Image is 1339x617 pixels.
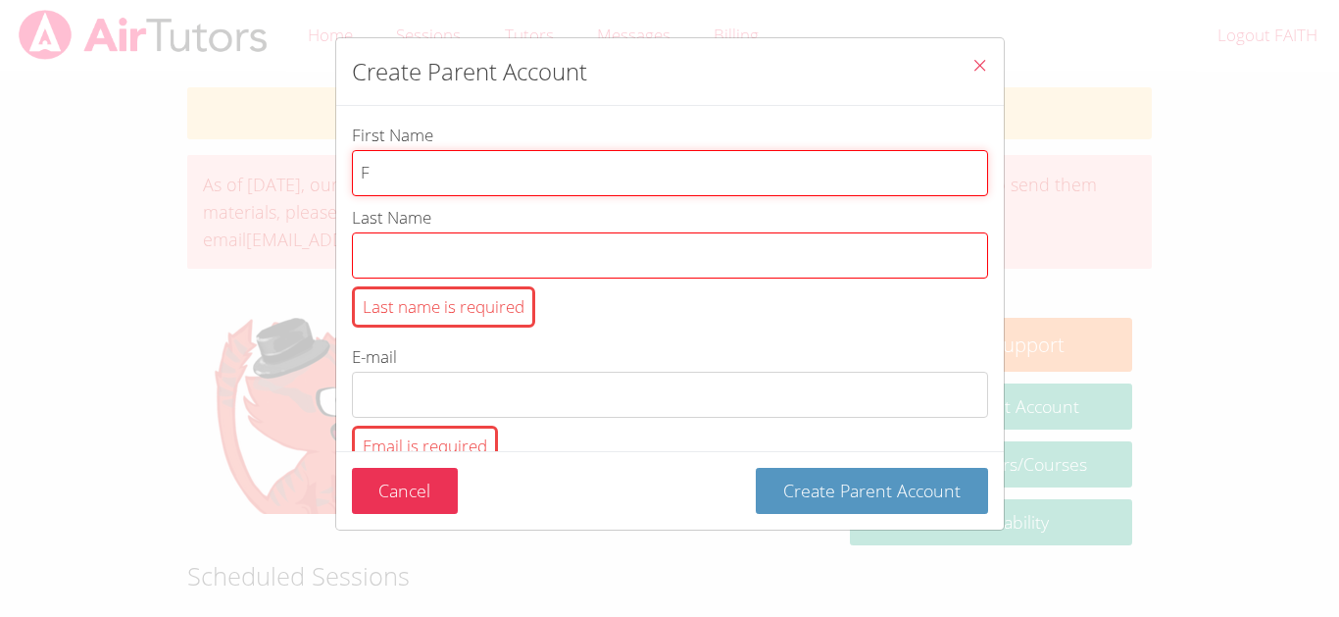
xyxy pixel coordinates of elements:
[352,286,535,329] div: Last name is required
[352,124,433,146] span: First Name
[352,206,431,229] span: Last Name
[352,372,988,418] input: E-mailEmail is required
[352,54,587,89] h2: Create Parent Account
[352,468,459,514] button: Cancel
[352,345,397,368] span: E-mail
[352,150,988,196] input: First Name
[783,479,961,502] span: Create Parent Account
[956,38,1004,98] button: Close
[352,232,988,279] input: Last NameLast name is required
[352,426,498,468] div: Email is required
[756,468,988,514] button: Create Parent Account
